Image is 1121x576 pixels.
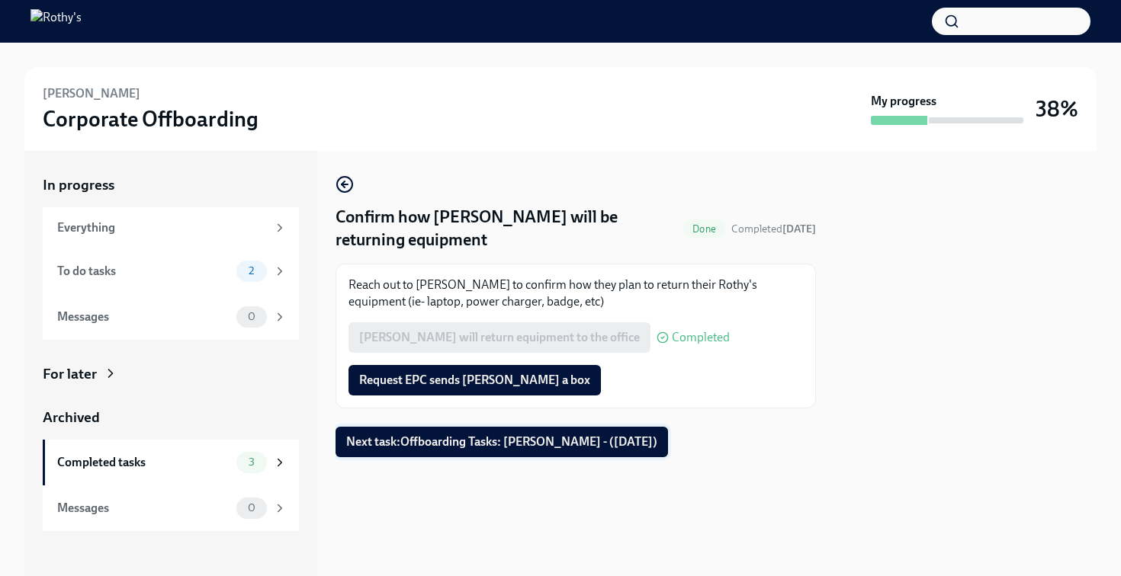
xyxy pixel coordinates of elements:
div: Messages [57,500,230,517]
h3: Corporate Offboarding [43,105,259,133]
span: Request EPC sends [PERSON_NAME] a box [359,373,590,388]
span: Completed [731,222,816,235]
span: 3 [239,456,264,468]
strong: My progress [871,93,936,110]
span: October 1st, 2025 10:07 [731,222,816,236]
div: To do tasks [57,263,230,280]
div: For later [43,364,97,384]
div: Everything [57,219,267,236]
button: Request EPC sends [PERSON_NAME] a box [349,365,601,395]
a: Everything [43,207,299,248]
a: For later [43,364,299,384]
a: To do tasks2 [43,248,299,294]
a: In progress [43,175,299,195]
span: Completed [672,331,730,344]
span: 0 [239,502,265,514]
a: Completed tasks3 [43,440,299,485]
h4: Confirm how [PERSON_NAME] will be returning equipment [336,206,677,251]
strong: [DATE] [782,222,816,235]
span: Next task : Offboarding Tasks: [PERSON_NAME] - ([DATE]) [346,434,657,450]
a: Messages0 [43,485,299,531]
p: Reach out to [PERSON_NAME] to confirm how they plan to return their Rothy's equipment (ie- laptop... [349,277,803,310]
img: Rothy's [31,9,82,34]
h3: 38% [1036,95,1078,123]
div: Completed tasks [57,454,230,471]
a: Archived [43,408,299,427]
span: 2 [239,265,263,277]
button: Next task:Offboarding Tasks: [PERSON_NAME] - ([DATE]) [336,427,668,457]
h6: [PERSON_NAME] [43,85,140,102]
span: Done [683,223,725,235]
div: Messages [57,309,230,325]
a: Messages0 [43,294,299,340]
span: 0 [239,311,265,322]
